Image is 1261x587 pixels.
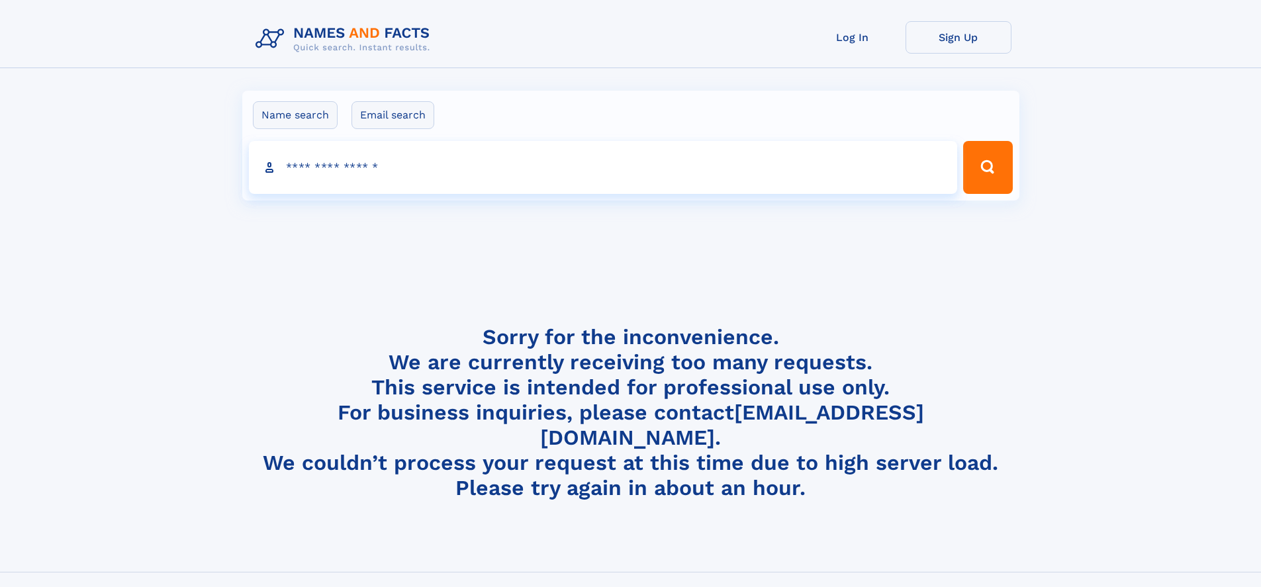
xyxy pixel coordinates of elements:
[250,21,441,57] img: Logo Names and Facts
[906,21,1011,54] a: Sign Up
[351,101,434,129] label: Email search
[963,141,1012,194] button: Search Button
[249,141,958,194] input: search input
[250,324,1011,501] h4: Sorry for the inconvenience. We are currently receiving too many requests. This service is intend...
[540,400,924,450] a: [EMAIL_ADDRESS][DOMAIN_NAME]
[253,101,338,129] label: Name search
[800,21,906,54] a: Log In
